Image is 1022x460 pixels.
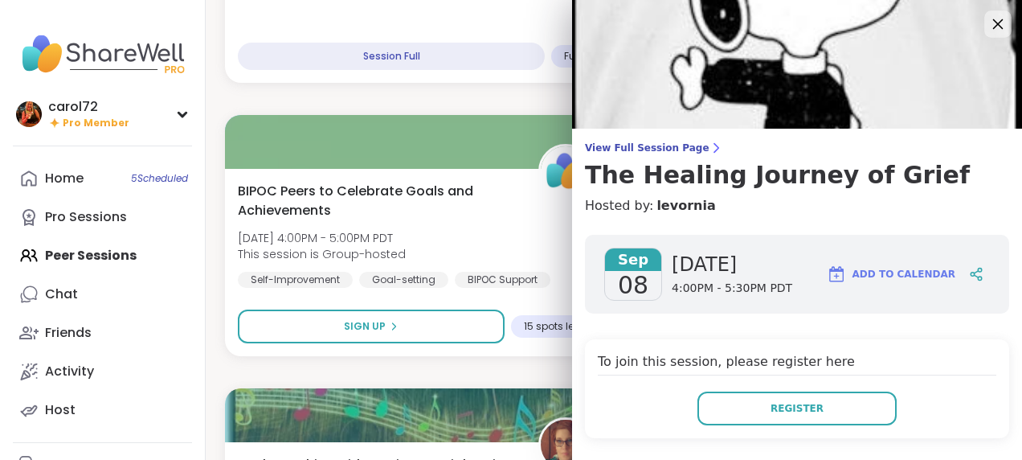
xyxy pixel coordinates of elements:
[13,391,192,429] a: Host
[359,272,448,288] div: Goal-setting
[585,196,1009,216] h4: Hosted by:
[585,161,1009,190] h3: The Healing Journey of Grief
[238,272,353,288] div: Self-Improvement
[672,281,792,297] span: 4:00PM - 5:30PM PDT
[13,314,192,352] a: Friends
[238,182,521,220] span: BIPOC Peers to Celebrate Goals and Achievements
[585,142,1009,154] span: View Full Session Page
[827,265,846,284] img: ShareWell Logomark
[585,142,1009,190] a: View Full Session PageThe Healing Journey of Grief
[131,172,188,185] span: 5 Scheduled
[45,285,78,303] div: Chat
[45,170,84,187] div: Home
[697,392,897,425] button: Register
[672,252,792,277] span: [DATE]
[238,43,545,70] div: Session Full
[13,198,192,236] a: Pro Sessions
[598,352,996,376] h4: To join this session, please register here
[13,159,192,198] a: Home5Scheduled
[13,275,192,314] a: Chat
[820,255,963,294] button: Add to Calendar
[852,267,955,281] span: Add to Calendar
[16,101,42,127] img: carol72
[344,319,386,334] span: Sign Up
[238,246,406,262] span: This session is Group-hosted
[238,230,406,246] span: [DATE] 4:00PM - 5:00PM PDT
[45,401,76,419] div: Host
[605,248,661,271] span: Sep
[13,26,192,82] img: ShareWell Nav Logo
[238,310,505,343] button: Sign Up
[13,352,192,391] a: Activity
[45,363,94,380] div: Activity
[564,50,580,63] span: Full
[45,324,92,342] div: Friends
[618,271,648,300] span: 08
[771,401,824,416] span: Register
[455,272,550,288] div: BIPOC Support
[541,146,591,196] img: ShareWell
[45,208,127,226] div: Pro Sessions
[48,98,129,116] div: carol72
[63,117,129,130] span: Pro Member
[524,320,580,333] span: 15 spots left
[656,196,715,216] a: levornia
